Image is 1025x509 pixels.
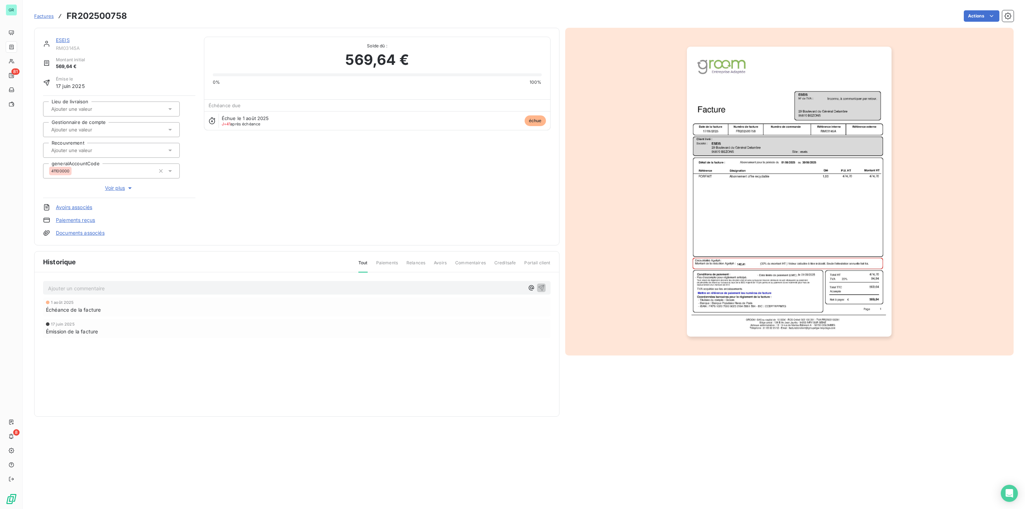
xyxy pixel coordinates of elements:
span: Émise le [56,76,85,82]
a: Paiements reçus [56,217,95,224]
div: GR [6,4,17,16]
span: Relances [406,260,425,272]
span: Échéance due [209,103,241,108]
span: Historique [43,257,76,267]
input: Ajouter une valeur [51,147,122,154]
span: Échue le 1 août 2025 [222,115,269,121]
input: Ajouter une valeur [51,106,122,112]
a: Factures [34,12,54,20]
img: invoice_thumbnail [687,47,892,337]
span: échue [525,115,546,126]
span: 1 août 2025 [51,300,74,305]
span: Portail client [524,260,550,272]
a: Avoirs associés [56,204,92,211]
span: Creditsafe [494,260,516,272]
span: Commentaires [455,260,486,272]
img: Logo LeanPay [6,493,17,505]
span: J+41 [222,121,231,126]
span: 8 [13,429,20,436]
span: Paiements [376,260,398,272]
span: 81 [11,68,20,75]
div: Open Intercom Messenger [1001,485,1018,502]
span: Voir plus [105,185,133,192]
span: Avoirs [434,260,447,272]
span: 569,64 € [345,49,409,71]
span: 17 juin 2025 [51,322,75,326]
span: Échéance de la facture [46,306,101,313]
span: Solde dû : [213,43,542,49]
span: 100% [530,79,542,85]
span: 569,64 € [56,63,85,70]
span: 0% [213,79,220,85]
span: 41100000 [51,169,69,173]
span: Factures [34,13,54,19]
span: 17 juin 2025 [56,82,85,90]
span: Émission de la facture [46,328,98,335]
a: Documents associés [56,229,105,237]
button: Voir plus [43,184,195,192]
h3: FR202500758 [67,10,127,22]
a: ESEIS [56,37,70,43]
button: Actions [964,10,999,22]
span: Montant initial [56,57,85,63]
input: Ajouter une valeur [51,126,122,133]
span: Tout [358,260,368,272]
span: après échéance [222,122,261,126]
span: RM03145A [56,45,195,51]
